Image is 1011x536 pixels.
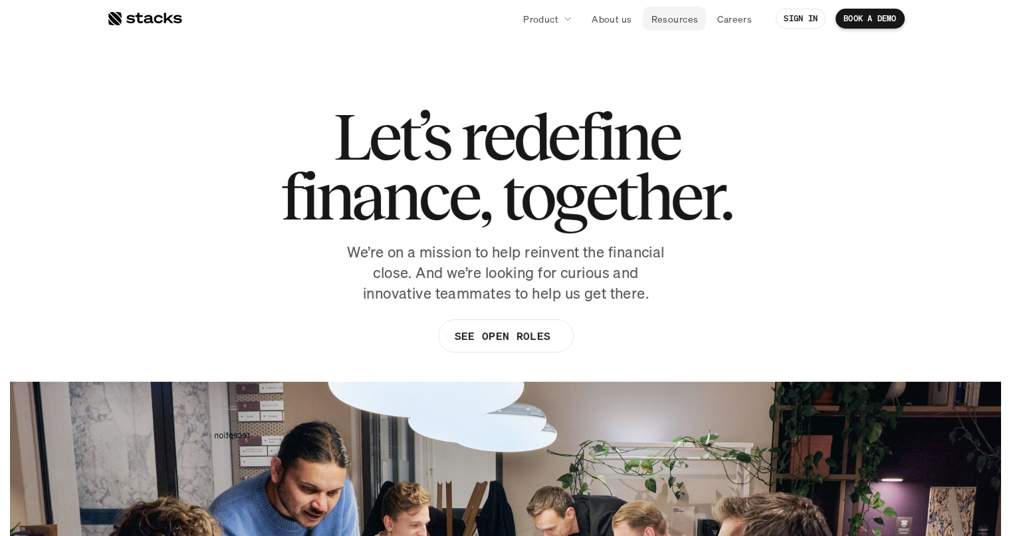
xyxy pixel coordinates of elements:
p: Product [523,12,558,26]
a: BOOK A DEMO [836,9,905,29]
p: We’re on a mission to help reinvent the financial close. And we’re looking for curious and innova... [340,242,672,303]
p: About us [592,12,631,26]
p: SIGN IN [784,14,818,23]
a: SIGN IN [776,9,826,29]
a: About us [584,7,639,31]
p: BOOK A DEMO [843,14,897,23]
h1: Let’s redefine finance, together. [281,106,731,226]
p: SEE OPEN ROLES [454,327,550,346]
a: Resources [643,7,706,31]
a: Careers [709,7,760,31]
a: SEE OPEN ROLES [437,319,573,352]
p: Careers [717,12,752,26]
p: Resources [651,12,698,26]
